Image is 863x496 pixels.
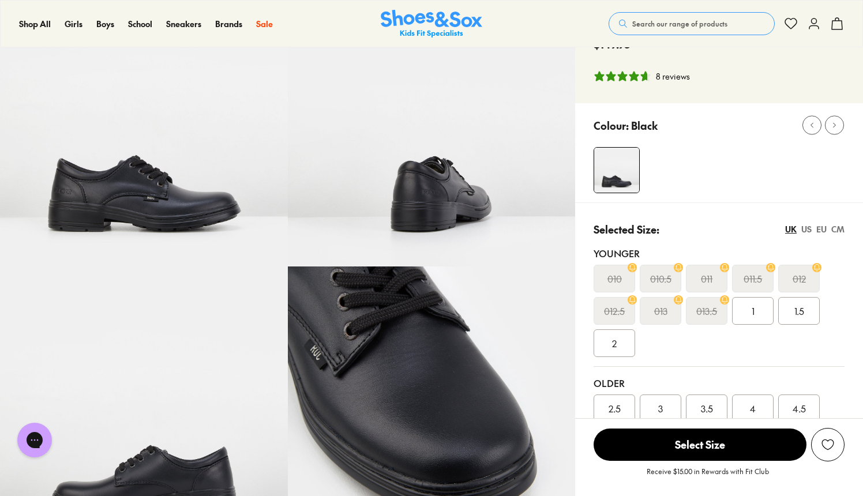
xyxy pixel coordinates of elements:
a: Brands [215,18,242,30]
span: Girls [65,18,82,29]
span: Brands [215,18,242,29]
s: 010 [607,272,622,285]
div: CM [831,223,845,235]
span: 2 [612,336,617,350]
span: Boys [96,18,114,29]
img: SNS_Logo_Responsive.svg [381,10,482,38]
button: Select Size [594,428,806,461]
div: Younger [594,246,845,260]
div: Older [594,376,845,390]
s: 013.5 [696,304,717,318]
button: Add to Wishlist [811,428,845,461]
span: 3.5 [701,401,713,415]
a: School [128,18,152,30]
a: Shop All [19,18,51,30]
span: 1 [752,304,755,318]
a: Girls [65,18,82,30]
div: 8 reviews [656,70,690,82]
s: 011 [701,272,712,285]
s: 011.5 [744,272,762,285]
p: Receive $15.00 in Rewards with Fit Club [647,466,769,487]
span: 4.5 [793,401,806,415]
span: Sale [256,18,273,29]
a: Sneakers [166,18,201,30]
p: Colour: [594,118,629,133]
a: Boys [96,18,114,30]
s: 013 [654,304,667,318]
div: US [801,223,812,235]
span: 1.5 [794,304,804,318]
span: 4 [750,401,756,415]
img: 11_1 [594,148,639,193]
div: UK [785,223,797,235]
span: Search our range of products [632,18,727,29]
s: 012.5 [604,304,625,318]
span: Select Size [594,429,806,461]
button: 4.88 stars, 8 ratings [594,70,690,82]
p: Black [631,118,658,133]
a: Sale [256,18,273,30]
s: 012 [793,272,806,285]
a: Shoes & Sox [381,10,482,38]
span: Sneakers [166,18,201,29]
p: Selected Size: [594,221,659,237]
span: Shop All [19,18,51,29]
button: Search our range of products [609,12,775,35]
span: 3 [658,401,663,415]
iframe: Gorgias live chat messenger [12,419,58,461]
s: 010.5 [650,272,671,285]
span: School [128,18,152,29]
div: EU [816,223,827,235]
span: 2.5 [609,401,621,415]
